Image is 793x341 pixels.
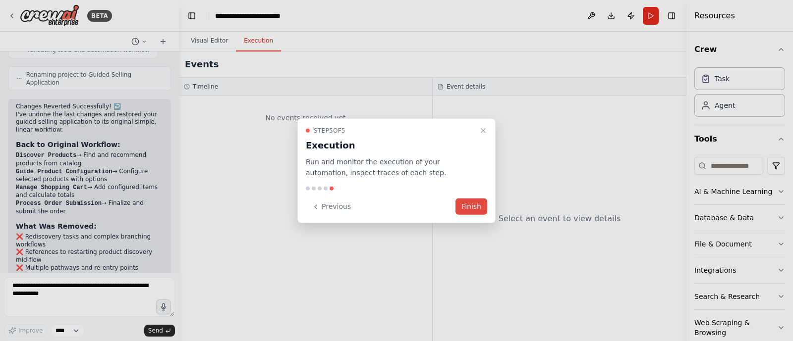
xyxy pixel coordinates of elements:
[306,138,475,152] h3: Execution
[477,124,489,136] button: Close walkthrough
[306,156,475,179] p: Run and monitor the execution of your automation, inspect traces of each step.
[306,198,357,215] button: Previous
[314,126,345,134] span: Step 5 of 5
[185,9,199,23] button: Hide left sidebar
[455,198,487,215] button: Finish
